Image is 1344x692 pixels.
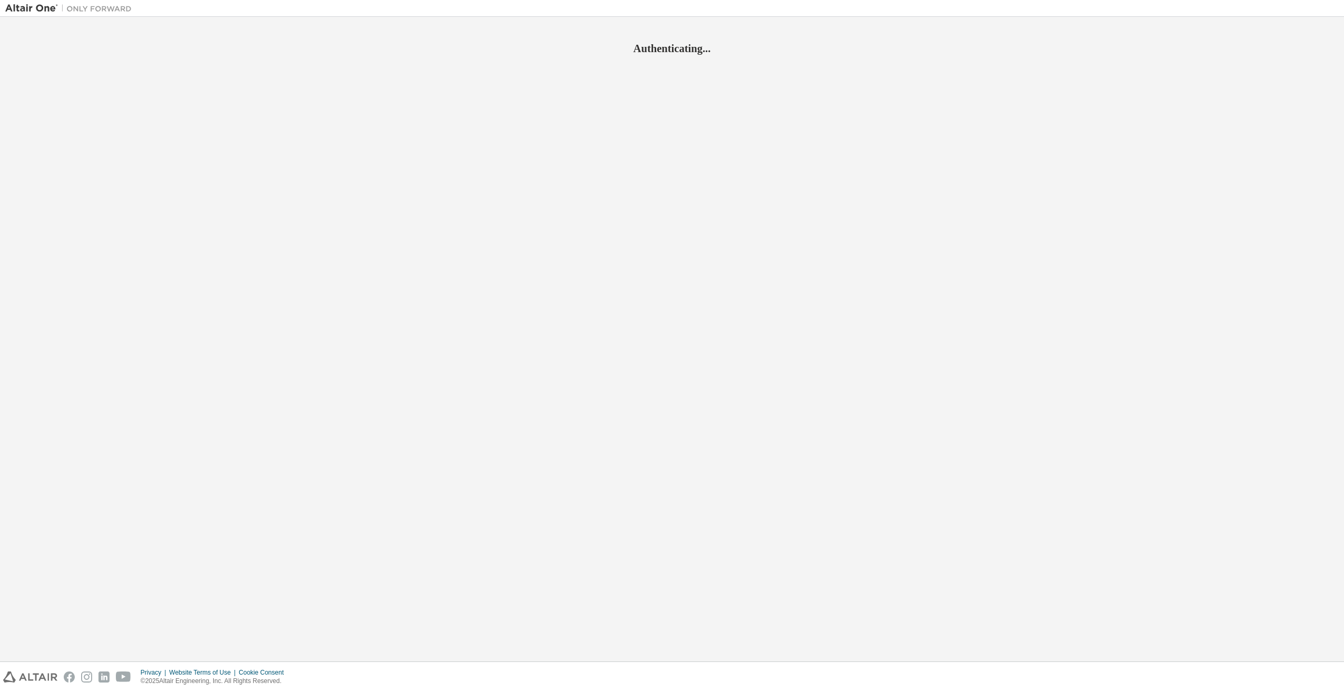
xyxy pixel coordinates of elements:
[239,668,290,677] div: Cookie Consent
[5,3,137,14] img: Altair One
[116,671,131,683] img: youtube.svg
[5,42,1339,55] h2: Authenticating...
[169,668,239,677] div: Website Terms of Use
[141,668,169,677] div: Privacy
[81,671,92,683] img: instagram.svg
[98,671,110,683] img: linkedin.svg
[141,677,290,686] p: © 2025 Altair Engineering, Inc. All Rights Reserved.
[64,671,75,683] img: facebook.svg
[3,671,57,683] img: altair_logo.svg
